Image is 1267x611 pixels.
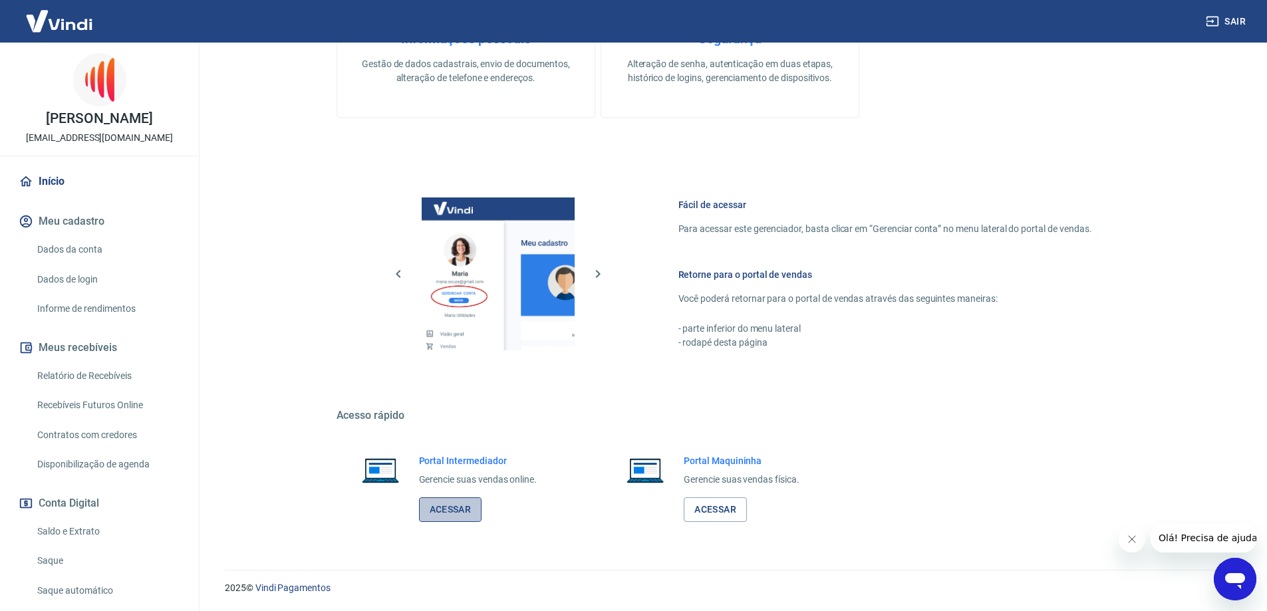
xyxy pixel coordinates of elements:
img: Vindi [16,1,102,41]
button: Meus recebíveis [16,333,183,362]
img: Imagem da dashboard mostrando o botão de gerenciar conta na sidebar no lado esquerdo [422,197,575,350]
p: Gestão de dados cadastrais, envio de documentos, alteração de telefone e endereços. [358,57,573,85]
a: Acessar [684,497,747,522]
a: Disponibilização de agenda [32,451,183,478]
a: Acessar [419,497,482,522]
a: Relatório de Recebíveis [32,362,183,390]
p: [EMAIL_ADDRESS][DOMAIN_NAME] [26,131,173,145]
h6: Fácil de acessar [678,198,1092,211]
p: Você poderá retornar para o portal de vendas através das seguintes maneiras: [678,292,1092,306]
iframe: Botão para abrir a janela de mensagens [1214,558,1256,600]
p: - parte inferior do menu lateral [678,322,1092,336]
p: - rodapé desta página [678,336,1092,350]
p: Para acessar este gerenciador, basta clicar em “Gerenciar conta” no menu lateral do portal de ven... [678,222,1092,236]
img: 6b96048d-5ab6-41d1-90f1-a911f2edcb14.jpeg [73,53,126,106]
a: Contratos com credores [32,422,183,449]
p: [PERSON_NAME] [46,112,152,126]
a: Recebíveis Futuros Online [32,392,183,419]
iframe: Mensagem da empresa [1151,523,1256,552]
h5: Acesso rápido [337,409,1124,422]
a: Início [16,167,183,196]
iframe: Fechar mensagem [1119,526,1145,552]
a: Saque automático [32,577,183,604]
a: Vindi Pagamentos [255,582,331,593]
a: Saldo e Extrato [32,518,183,545]
span: Olá! Precisa de ajuda? [8,9,112,20]
a: Saque [32,547,183,574]
h6: Retorne para o portal de vendas [678,268,1092,281]
a: Informe de rendimentos [32,295,183,322]
p: 2025 © [225,581,1235,595]
p: Alteração de senha, autenticação em duas etapas, histórico de logins, gerenciamento de dispositivos. [623,57,837,85]
button: Conta Digital [16,489,183,518]
a: Dados de login [32,266,183,293]
button: Meu cadastro [16,207,183,236]
a: Dados da conta [32,236,183,263]
p: Gerencie suas vendas online. [419,473,537,487]
img: Imagem de um notebook aberto [617,454,673,486]
button: Sair [1203,9,1251,34]
img: Imagem de um notebook aberto [352,454,408,486]
p: Gerencie suas vendas física. [684,473,799,487]
h6: Portal Maquininha [684,454,799,467]
h6: Portal Intermediador [419,454,537,467]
